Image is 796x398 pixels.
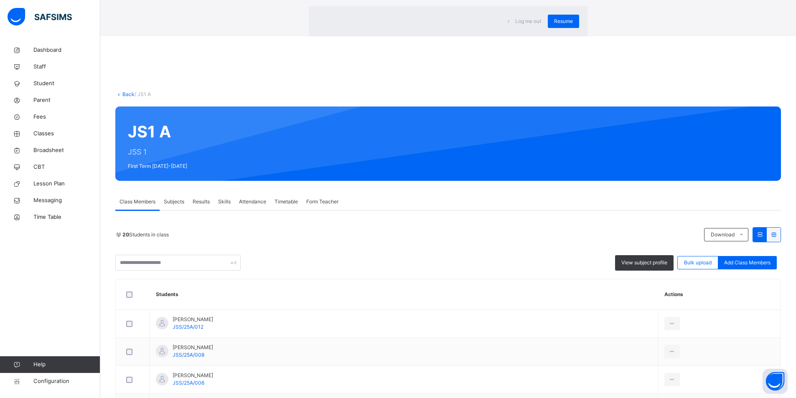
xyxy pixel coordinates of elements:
[135,91,151,97] span: / JS1 A
[33,96,100,104] span: Parent
[164,198,184,205] span: Subjects
[33,163,100,171] span: CBT
[33,79,100,88] span: Student
[306,198,338,205] span: Form Teacher
[684,259,712,266] span: Bulk upload
[724,259,771,266] span: Add Class Members
[33,213,100,221] span: Time Table
[621,259,667,266] span: View subject profile
[173,352,204,358] span: JSS/25A/008
[120,198,155,205] span: Class Members
[33,360,100,369] span: Help
[122,231,169,238] span: Students in class
[33,129,100,138] span: Classes
[122,91,135,97] a: Back
[33,377,100,385] span: Configuration
[173,344,213,351] span: [PERSON_NAME]
[711,231,735,238] span: Download
[122,231,129,238] b: 20
[239,198,266,205] span: Attendance
[218,198,231,205] span: Skills
[33,63,100,71] span: Staff
[515,18,541,25] span: Log me out
[554,18,573,25] span: Resume
[173,324,203,330] span: JSS/25A/012
[33,180,100,188] span: Lesson Plan
[33,196,100,205] span: Messaging
[33,46,100,54] span: Dashboard
[193,198,210,205] span: Results
[658,279,781,310] th: Actions
[8,8,72,25] img: safsims
[173,380,204,386] span: JSS/25A/006
[173,316,213,323] span: [PERSON_NAME]
[173,372,213,379] span: [PERSON_NAME]
[763,369,788,394] button: Open asap
[33,113,100,121] span: Fees
[275,198,298,205] span: Timetable
[150,279,658,310] th: Students
[33,146,100,155] span: Broadsheet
